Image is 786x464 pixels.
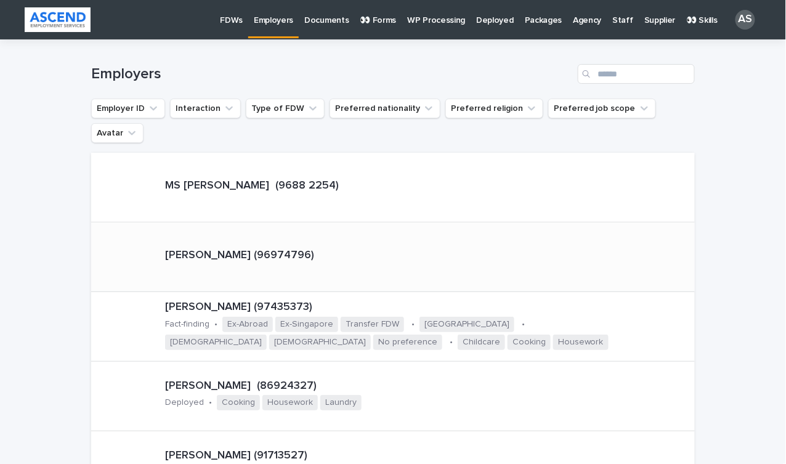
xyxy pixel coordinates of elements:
[445,99,543,118] button: Preferred religion
[165,449,690,463] p: [PERSON_NAME] (91713527)
[275,317,338,332] span: Ex-Singapore
[170,99,241,118] button: Interaction
[450,337,453,348] p: •
[508,335,551,350] span: Cooking
[91,99,165,118] button: Employer ID
[91,153,695,222] a: MS [PERSON_NAME] (9688 2254)
[165,319,209,330] p: Fact-finding
[578,64,695,84] input: Search
[458,335,505,350] span: Childcare
[522,319,525,330] p: •
[330,99,440,118] button: Preferred nationality
[91,222,695,292] a: [PERSON_NAME] (96974796)
[91,123,144,143] button: Avatar
[262,395,318,410] span: Housework
[165,301,690,314] p: [PERSON_NAME] (97435373)
[217,395,260,410] span: Cooking
[735,10,755,30] div: AS
[25,7,91,32] img: 5yDdrvqgsAGKciV-pxw_z1Zn4uHB2tD8_OXoQA_6DDE
[165,249,314,263] p: [PERSON_NAME] (96974796)
[373,335,442,350] span: No preference
[548,99,656,118] button: Preferred job scope
[269,335,371,350] span: [DEMOGRAPHIC_DATA]
[222,317,273,332] span: Ex-Abroad
[165,397,204,408] p: Deployed
[209,397,212,408] p: •
[246,99,325,118] button: Type of FDW
[411,319,415,330] p: •
[320,395,362,410] span: Laundry
[165,335,267,350] span: [DEMOGRAPHIC_DATA]
[165,179,339,193] p: MS [PERSON_NAME] (9688 2254)
[419,317,514,332] span: [GEOGRAPHIC_DATA]
[214,319,217,330] p: •
[91,292,695,362] a: [PERSON_NAME] (97435373)Fact-finding•Ex-AbroadEx-SingaporeTransfer FDW•[GEOGRAPHIC_DATA]•[DEMOGRA...
[553,335,609,350] span: Housework
[91,362,695,431] a: [PERSON_NAME] (86924327)Deployed•CookingHouseworkLaundry
[91,65,573,83] h1: Employers
[165,380,516,393] p: [PERSON_NAME] (86924327)
[341,317,404,332] span: Transfer FDW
